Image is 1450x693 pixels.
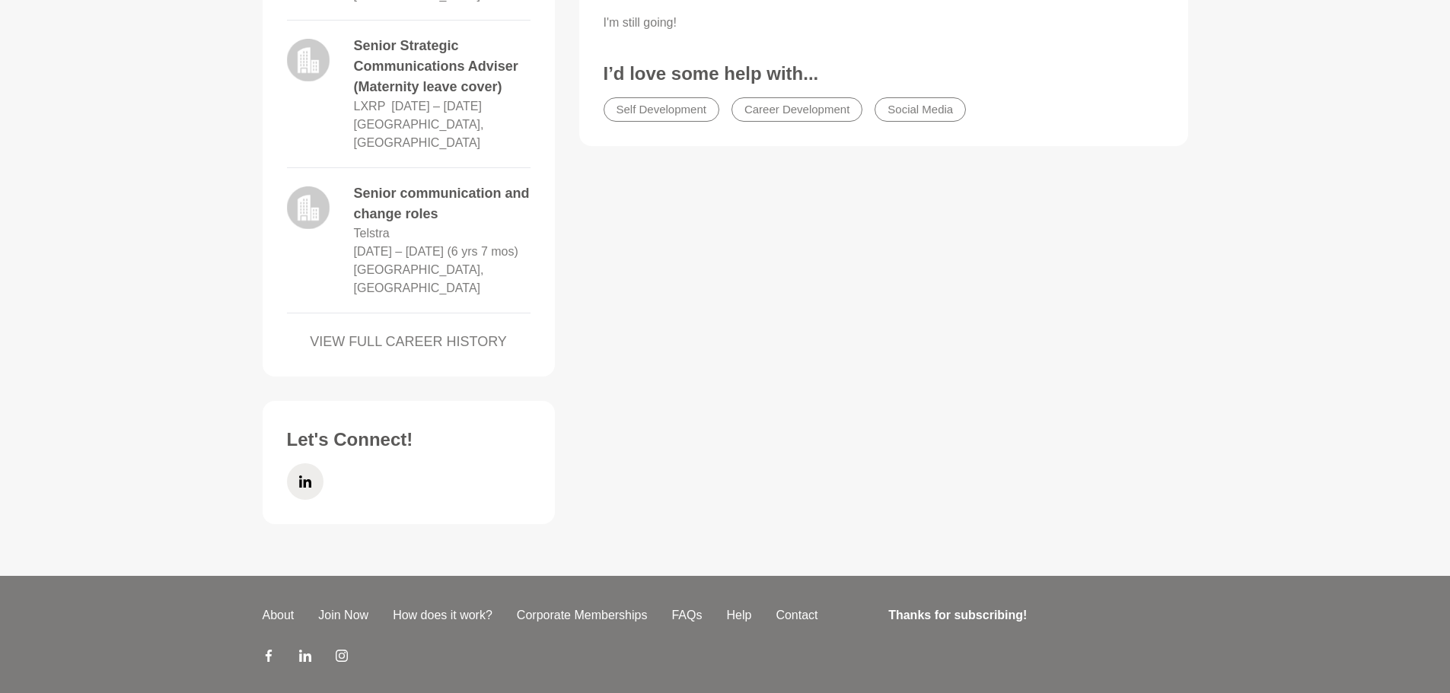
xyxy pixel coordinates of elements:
a: How does it work? [381,606,505,625]
img: logo [287,186,330,229]
dd: [GEOGRAPHIC_DATA], [GEOGRAPHIC_DATA] [354,116,531,152]
dd: [GEOGRAPHIC_DATA], [GEOGRAPHIC_DATA] [354,261,531,297]
dd: Senior Strategic Communications Adviser (Maternity leave cover) [354,36,531,97]
a: Corporate Memberships [505,606,660,625]
a: LinkedIn [287,463,323,500]
a: About [250,606,307,625]
dd: LXRP [354,97,386,116]
a: VIEW FULL CAREER HISTORY [287,332,531,352]
a: Help [714,606,763,625]
time: [DATE] – [DATE] (6 yrs 7 mos) [354,245,518,258]
h3: I’d love some help with... [604,62,1164,85]
dd: Telstra [354,224,390,243]
time: [DATE] – [DATE] [391,100,482,113]
dd: Senior communication and change roles [354,183,531,224]
img: logo [287,39,330,81]
p: I'm still going! [604,14,1164,32]
a: Contact [763,606,830,625]
dd: November 2020 – April 2021 [391,97,482,116]
h4: Thanks for subscribing! [888,606,1178,625]
dd: April 2014 – October 2020 (6 yrs 7 mos) [354,243,518,261]
a: FAQs [659,606,714,625]
h3: Let's Connect! [287,428,531,451]
a: LinkedIn [299,649,311,667]
a: Instagram [336,649,348,667]
a: Facebook [263,649,275,667]
a: Join Now [306,606,381,625]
